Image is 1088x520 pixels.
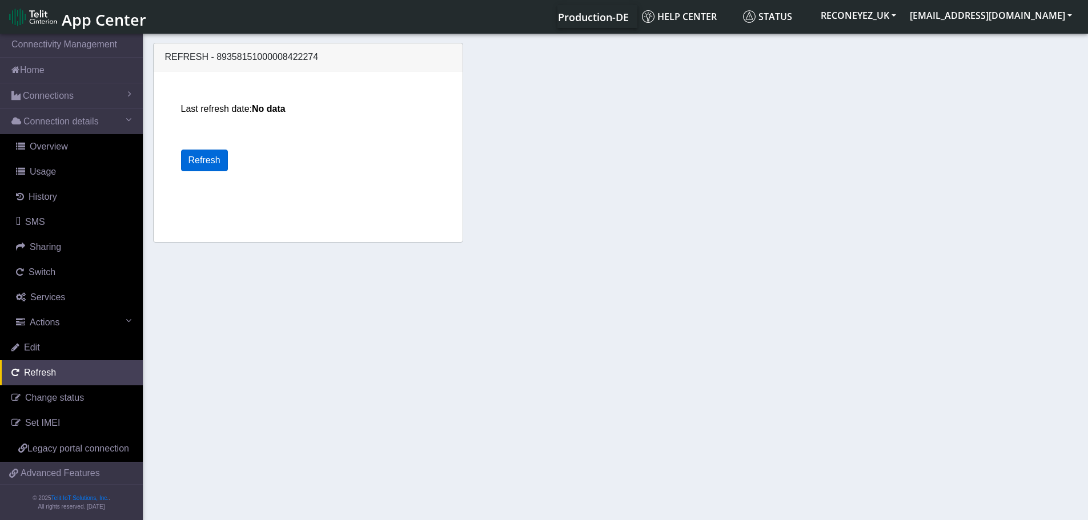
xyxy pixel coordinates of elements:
a: Usage [5,159,143,184]
a: Telit IoT Solutions, Inc. [51,495,109,501]
span: Connection details [23,115,99,128]
a: Help center [637,5,738,28]
img: knowledge.svg [642,10,655,23]
span: History [29,192,57,201]
span: Edit [24,342,40,352]
span: SMS [25,217,45,227]
span: Switch [29,267,55,277]
button: RECONEYEZ_UK [814,5,903,26]
span: Advanced Features [21,466,100,480]
button: Refresh [181,150,228,171]
span: Production-DE [558,10,629,24]
span: App Center [62,9,146,30]
img: status.svg [743,10,756,23]
span: Refresh - 89358151000008422274 [165,52,319,62]
p: Last refresh date: [181,102,463,116]
span: Legacy portal connection [27,444,129,453]
a: Switch [5,260,143,285]
span: Refresh [24,368,56,377]
a: History [5,184,143,209]
img: logo-telit-cinterion-gw-new.png [9,8,57,26]
span: Overview [30,142,68,151]
span: Status [743,10,792,23]
a: Services [5,285,143,310]
span: Sharing [30,242,61,252]
a: Your current platform instance [557,5,628,28]
a: Status [738,5,814,28]
a: Overview [5,134,143,159]
span: Change status [25,393,84,402]
span: Usage [30,167,56,176]
a: App Center [9,5,144,29]
button: [EMAIL_ADDRESS][DOMAIN_NAME] [903,5,1079,26]
span: Set IMEI [25,418,60,428]
a: Sharing [5,235,143,260]
span: Actions [30,317,59,327]
span: Help center [642,10,717,23]
strong: No data [252,104,286,114]
span: Connections [23,89,74,103]
a: Actions [5,310,143,335]
span: Services [30,292,65,302]
a: SMS [5,209,143,235]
